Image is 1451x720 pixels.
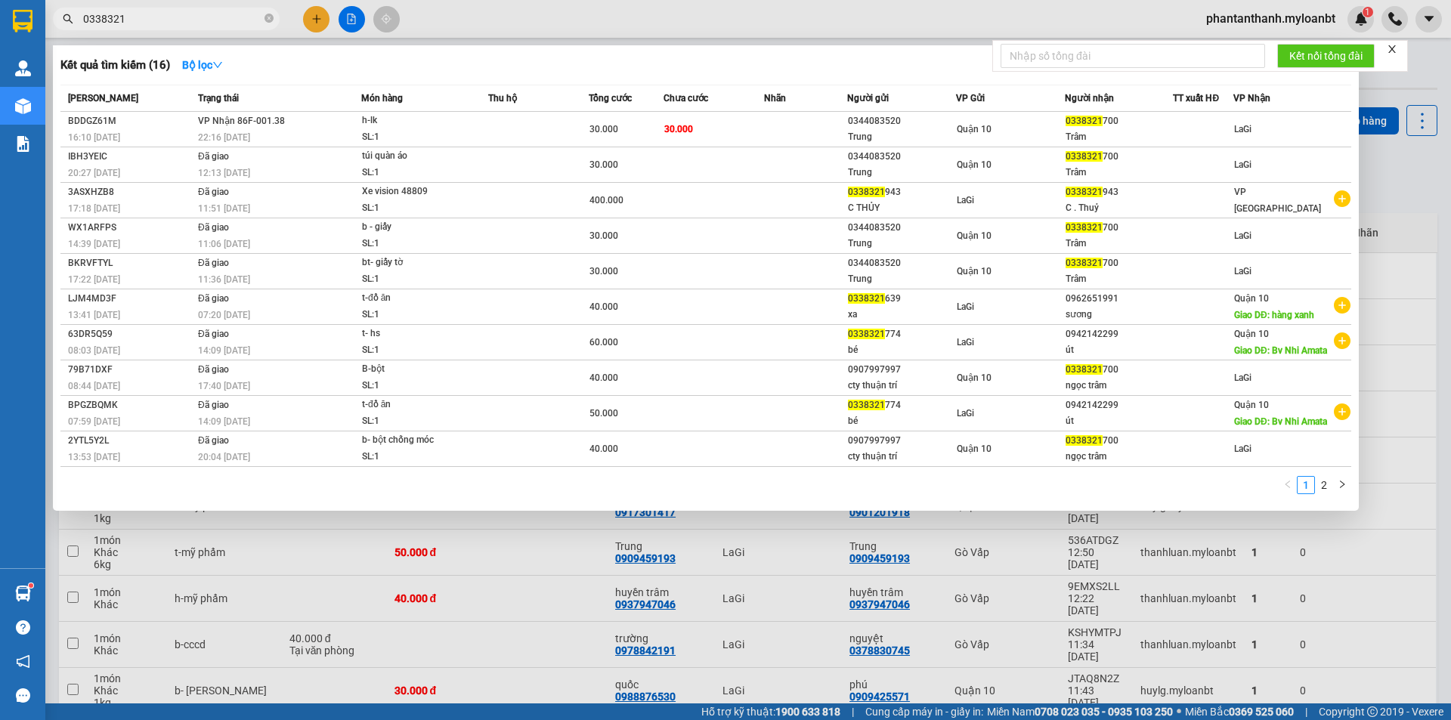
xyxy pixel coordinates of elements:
span: notification [16,654,30,669]
span: VP Gửi [956,93,985,104]
div: 943 [848,184,955,200]
div: 700 [1066,433,1173,449]
span: Quận 10 [957,124,992,134]
div: BPGZBQMK [68,397,193,413]
span: Đã giao [198,293,229,304]
li: 2 [1315,476,1333,494]
span: 12:13 [DATE] [198,168,250,178]
span: LaGi [957,337,974,348]
div: SL: 1 [362,129,475,146]
span: 400.000 [589,195,623,205]
div: BDDGZ61M [68,113,193,129]
button: Kết nối tổng đài [1277,44,1375,68]
div: bé [848,342,955,358]
span: left [1283,480,1292,489]
span: right [1338,480,1347,489]
div: SL: 1 [362,165,475,181]
div: 0344083520 [848,220,955,236]
span: 11:36 [DATE] [198,274,250,285]
img: warehouse-icon [15,98,31,114]
span: close-circle [265,14,274,23]
span: 20:04 [DATE] [198,452,250,462]
div: 0962651991 [1066,291,1173,307]
span: search [63,14,73,24]
span: Quận 10 [1234,400,1269,410]
span: 0338321 [1066,151,1103,162]
span: close [1387,44,1397,54]
div: ngọc trâm [1066,378,1173,394]
span: 11:51 [DATE] [198,203,250,214]
div: b- bột chống móc [362,432,475,449]
div: 0942142299 [1066,397,1173,413]
div: Xe vision 48809 [362,184,475,200]
span: 0338321 [848,329,885,339]
span: Quận 10 [957,266,992,277]
span: Giao DĐ: hàng xanh [1234,310,1314,320]
span: 50.000 [589,408,618,419]
span: Quận 10 [957,159,992,170]
span: Đã giao [198,151,229,162]
span: 07:59 [DATE] [68,416,120,427]
span: Đã giao [198,187,229,197]
span: 13:41 [DATE] [68,310,120,320]
button: Bộ lọcdown [170,53,235,77]
span: [PERSON_NAME] [68,93,138,104]
span: LaGi [1234,230,1251,241]
div: IBH3YEIC [68,149,193,165]
div: út [1066,342,1173,358]
span: plus-circle [1334,332,1350,349]
span: Đã giao [198,222,229,233]
span: 30.000 [664,124,693,134]
span: Quận 10 [957,372,992,383]
span: LaGi [957,408,974,419]
strong: Bộ lọc [182,59,223,71]
div: 3ASXHZB8 [68,184,193,200]
span: 0338321 [1066,222,1103,233]
span: LaGi [1234,159,1251,170]
div: t-đồ ăn [362,397,475,413]
a: 1 [1298,477,1314,493]
div: SL: 1 [362,378,475,394]
input: Tìm tên, số ĐT hoặc mã đơn [83,11,261,27]
span: 0338321 [1066,116,1103,126]
div: 0344083520 [848,149,955,165]
img: warehouse-icon [15,60,31,76]
span: 14:39 [DATE] [68,239,120,249]
span: Giao DĐ: Bv Nhi Amata [1234,416,1327,427]
div: C THỦY [848,200,955,216]
div: 700 [1066,149,1173,165]
div: cty thuận trí [848,449,955,465]
div: bé [848,413,955,429]
span: TT xuất HĐ [1173,93,1219,104]
span: Đã giao [198,329,229,339]
span: LaGi [1234,266,1251,277]
span: Đã giao [198,258,229,268]
div: WX1ARFPS [68,220,193,236]
div: 0907997997 [848,433,955,449]
li: Next Page [1333,476,1351,494]
span: 17:40 [DATE] [198,381,250,391]
div: 943 [1066,184,1173,200]
div: 700 [1066,113,1173,129]
div: SL: 1 [362,307,475,323]
span: 0338321 [848,187,885,197]
sup: 1 [29,583,33,588]
li: Previous Page [1279,476,1297,494]
div: Trâm [1066,271,1173,287]
span: 30.000 [589,230,618,241]
span: 08:44 [DATE] [68,381,120,391]
div: SL: 1 [362,236,475,252]
span: 0338321 [1066,258,1103,268]
span: question-circle [16,620,30,635]
span: Đã giao [198,364,229,375]
span: Chưa cước [664,93,708,104]
span: Đã giao [198,400,229,410]
div: 0344083520 [848,113,955,129]
span: 30.000 [589,124,618,134]
span: Giao DĐ: Bv Nhi Amata [1234,345,1327,356]
div: SL: 1 [362,413,475,430]
div: 639 [848,291,955,307]
span: down [212,60,223,70]
img: warehouse-icon [15,586,31,601]
div: Trung [848,165,955,181]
